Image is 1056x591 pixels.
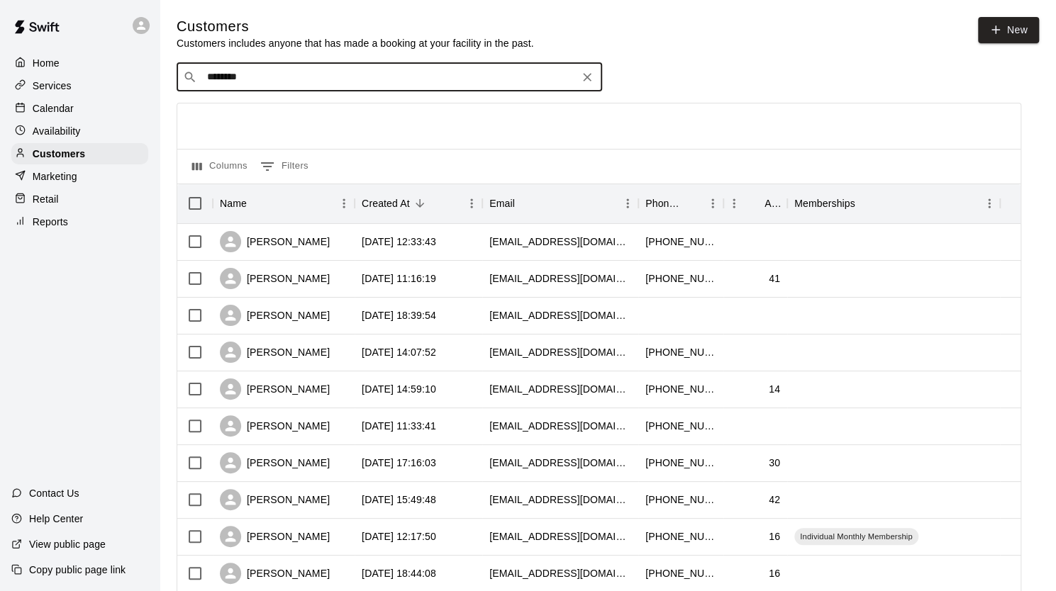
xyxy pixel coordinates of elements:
[33,79,72,93] p: Services
[645,456,716,470] div: +18124496797
[723,193,745,214] button: Menu
[489,456,631,470] div: andreabsmotherman@gmail.com
[702,193,723,214] button: Menu
[189,155,251,178] button: Select columns
[645,529,716,544] div: +16159772315
[29,512,83,526] p: Help Center
[11,98,148,119] div: Calendar
[645,566,716,580] div: +14804872572
[220,184,247,223] div: Name
[855,193,875,213] button: Sort
[29,563,126,577] p: Copy public page link
[794,184,855,223] div: Memberships
[11,120,148,142] a: Availability
[745,193,765,213] button: Sort
[257,155,312,178] button: Show filters
[769,492,780,507] div: 42
[33,56,60,70] p: Home
[220,231,330,252] div: [PERSON_NAME]
[482,184,638,223] div: Email
[220,563,330,584] div: [PERSON_NAME]
[220,452,330,473] div: [PERSON_NAME]
[247,193,267,213] button: Sort
[220,489,330,510] div: [PERSON_NAME]
[645,492,716,507] div: +17606221878
[489,308,631,322] div: earsjohnson2424@gmail.com
[769,382,780,396] div: 14
[769,529,780,544] div: 16
[220,415,330,437] div: [PERSON_NAME]
[577,67,597,87] button: Clear
[362,492,436,507] div: 2025-07-30 15:49:48
[177,63,602,91] div: Search customers by name or email
[11,75,148,96] a: Services
[11,166,148,187] a: Marketing
[489,419,631,433] div: mattzoccola@outlook.com
[638,184,723,223] div: Phone Number
[489,566,631,580] div: emilygephart7@icloud.com
[515,193,535,213] button: Sort
[645,235,716,249] div: +15617770265
[220,305,330,326] div: [PERSON_NAME]
[33,215,68,229] p: Reports
[362,566,436,580] div: 2025-07-07 18:44:08
[645,271,716,286] div: +19512050103
[787,184,1000,223] div: Memberships
[769,566,780,580] div: 16
[362,419,436,433] div: 2025-08-03 11:33:41
[645,382,716,396] div: +14846620715
[765,184,780,223] div: Age
[769,271,780,286] div: 41
[213,184,355,223] div: Name
[33,147,85,161] p: Customers
[489,529,631,544] div: lawrenceadam01538@icloud.com
[794,531,918,542] span: Individual Monthly Membership
[489,271,631,286] div: joshuacowles@yahoo.com
[489,235,631,249] div: mdviera1@gmail.com
[33,192,59,206] p: Retail
[33,124,81,138] p: Availability
[220,268,330,289] div: [PERSON_NAME]
[978,17,1039,43] a: New
[220,342,330,363] div: [PERSON_NAME]
[11,143,148,164] a: Customers
[645,419,716,433] div: +16159745943
[682,193,702,213] button: Sort
[177,17,534,36] h5: Customers
[11,52,148,74] a: Home
[220,526,330,547] div: [PERSON_NAME]
[979,193,1000,214] button: Menu
[489,184,515,223] div: Email
[769,456,780,470] div: 30
[617,193,638,214] button: Menu
[11,188,148,210] a: Retail
[362,456,436,470] div: 2025-08-02 17:16:03
[645,345,716,359] div: +18653899043
[489,492,631,507] div: jonesyjkj@yahoo.com
[362,382,436,396] div: 2025-08-08 14:59:10
[489,382,631,396] div: sheets.tracey36@gmail.com
[461,193,482,214] button: Menu
[362,529,436,544] div: 2025-07-29 12:17:50
[29,486,79,500] p: Contact Us
[794,528,918,545] div: Individual Monthly Membership
[362,345,436,359] div: 2025-08-11 14:07:52
[362,308,436,322] div: 2025-08-11 18:39:54
[723,184,787,223] div: Age
[220,378,330,400] div: [PERSON_NAME]
[33,101,74,116] p: Calendar
[362,235,436,249] div: 2025-08-17 12:33:43
[410,193,430,213] button: Sort
[645,184,682,223] div: Phone Number
[29,537,106,551] p: View public page
[11,211,148,232] a: Reports
[333,193,355,214] button: Menu
[489,345,631,359] div: lewisjason06@gmail.com
[362,184,410,223] div: Created At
